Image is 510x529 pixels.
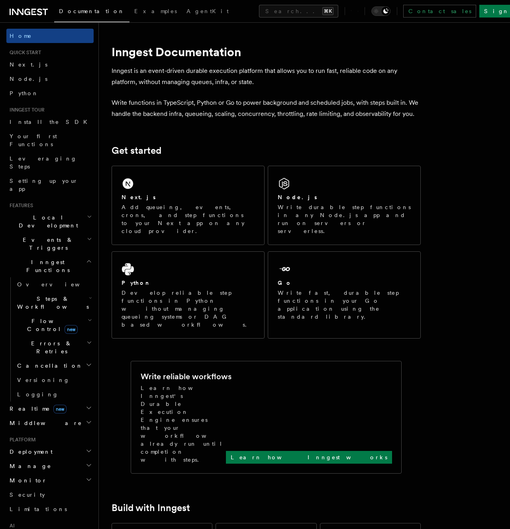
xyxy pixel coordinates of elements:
a: AgentKit [182,2,233,22]
span: Security [10,492,45,498]
button: Errors & Retries [14,336,94,359]
span: Events & Triggers [6,236,87,252]
span: Home [10,32,32,40]
a: Limitations [6,502,94,516]
p: Write durable step functions in any Node.js app and run on servers or serverless. [278,203,411,235]
button: Monitor [6,473,94,488]
a: Examples [129,2,182,22]
a: Logging [14,387,94,402]
span: Examples [134,8,177,14]
a: Install the SDK [6,115,94,129]
span: Documentation [59,8,125,14]
button: Events & Triggers [6,233,94,255]
button: Manage [6,459,94,473]
h2: Node.js [278,193,317,201]
button: Middleware [6,416,94,430]
a: Python [6,86,94,100]
span: Your first Functions [10,133,57,147]
span: Overview [17,281,99,288]
h1: Inngest Documentation [112,45,421,59]
p: Add queueing, events, crons, and step functions to your Next app on any cloud provider. [122,203,255,235]
span: AgentKit [186,8,229,14]
p: Write fast, durable step functions in your Go application using the standard library. [278,289,411,321]
a: Build with Inngest [112,502,190,513]
span: Realtime [6,405,67,413]
span: Versioning [17,377,70,383]
a: Security [6,488,94,502]
span: Features [6,202,33,209]
button: Search...⌘K [259,5,338,18]
p: Develop reliable step functions in Python without managing queueing systems or DAG based workflows. [122,289,255,329]
p: Learn how Inngest works [231,453,387,461]
span: Setting up your app [10,178,78,192]
a: Learn how Inngest works [226,451,392,464]
span: Middleware [6,419,82,427]
span: Limitations [10,506,67,512]
span: new [65,325,78,334]
a: Next.js [6,57,94,72]
a: PythonDevelop reliable step functions in Python without managing queueing systems or DAG based wo... [112,251,265,339]
h2: Python [122,279,151,287]
div: Inngest Functions [6,277,94,402]
span: Manage [6,462,51,470]
span: Python [10,90,39,96]
span: Node.js [10,76,47,82]
kbd: ⌘K [322,7,333,15]
a: Get started [112,145,161,156]
a: Leveraging Steps [6,151,94,174]
a: Versioning [14,373,94,387]
span: Next.js [10,61,47,68]
span: Cancellation [14,362,83,370]
button: Inngest Functions [6,255,94,277]
span: Monitor [6,476,47,484]
span: new [53,405,67,413]
a: GoWrite fast, durable step functions in your Go application using the standard library. [268,251,421,339]
button: Local Development [6,210,94,233]
p: Learn how Inngest's Durable Execution Engine ensures that your workflow already run until complet... [141,384,226,464]
a: Home [6,29,94,43]
button: Steps & Workflows [14,292,94,314]
a: Node.jsWrite durable step functions in any Node.js app and run on servers or serverless. [268,166,421,245]
a: Setting up your app [6,174,94,196]
span: Steps & Workflows [14,295,89,311]
span: Platform [6,437,36,443]
h2: Go [278,279,292,287]
a: Next.jsAdd queueing, events, crons, and step functions to your Next app on any cloud provider. [112,166,265,245]
span: Errors & Retries [14,339,86,355]
span: Local Development [6,214,87,229]
button: Toggle dark mode [371,6,390,16]
a: Your first Functions [6,129,94,151]
span: Logging [17,391,59,398]
a: Documentation [54,2,129,22]
button: Realtimenew [6,402,94,416]
h2: Write reliable workflows [141,371,231,382]
button: Deployment [6,445,94,459]
span: Inngest tour [6,107,45,113]
button: Flow Controlnew [14,314,94,336]
span: Install the SDK [10,119,92,125]
a: Node.js [6,72,94,86]
p: Write functions in TypeScript, Python or Go to power background and scheduled jobs, with steps bu... [112,97,421,120]
span: Deployment [6,448,53,456]
span: Flow Control [14,317,88,333]
h2: Next.js [122,193,156,201]
a: Contact sales [403,5,476,18]
span: Inngest Functions [6,258,86,274]
p: Inngest is an event-driven durable execution platform that allows you to run fast, reliable code ... [112,65,421,88]
a: Overview [14,277,94,292]
button: Cancellation [14,359,94,373]
span: Leveraging Steps [10,155,77,170]
span: AI [6,523,15,529]
span: Quick start [6,49,41,56]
